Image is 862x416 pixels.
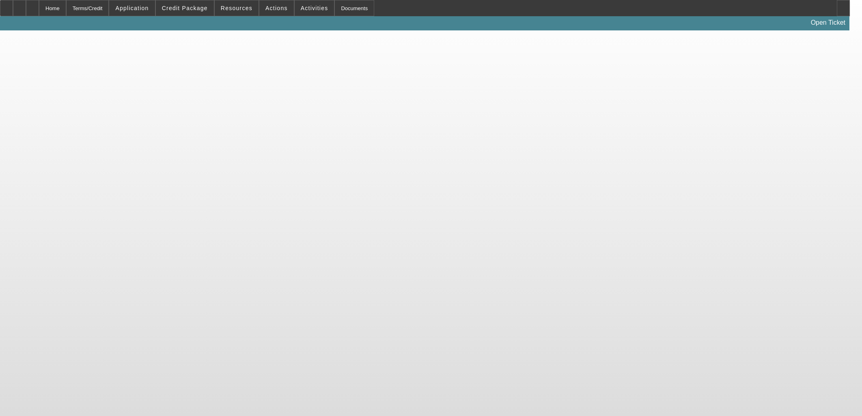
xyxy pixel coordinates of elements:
span: Actions [265,5,288,11]
a: Open Ticket [808,16,849,30]
span: Resources [221,5,252,11]
button: Activities [295,0,334,16]
button: Resources [215,0,259,16]
button: Application [109,0,155,16]
span: Application [115,5,149,11]
button: Actions [259,0,294,16]
button: Credit Package [156,0,214,16]
span: Activities [301,5,328,11]
span: Credit Package [162,5,208,11]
